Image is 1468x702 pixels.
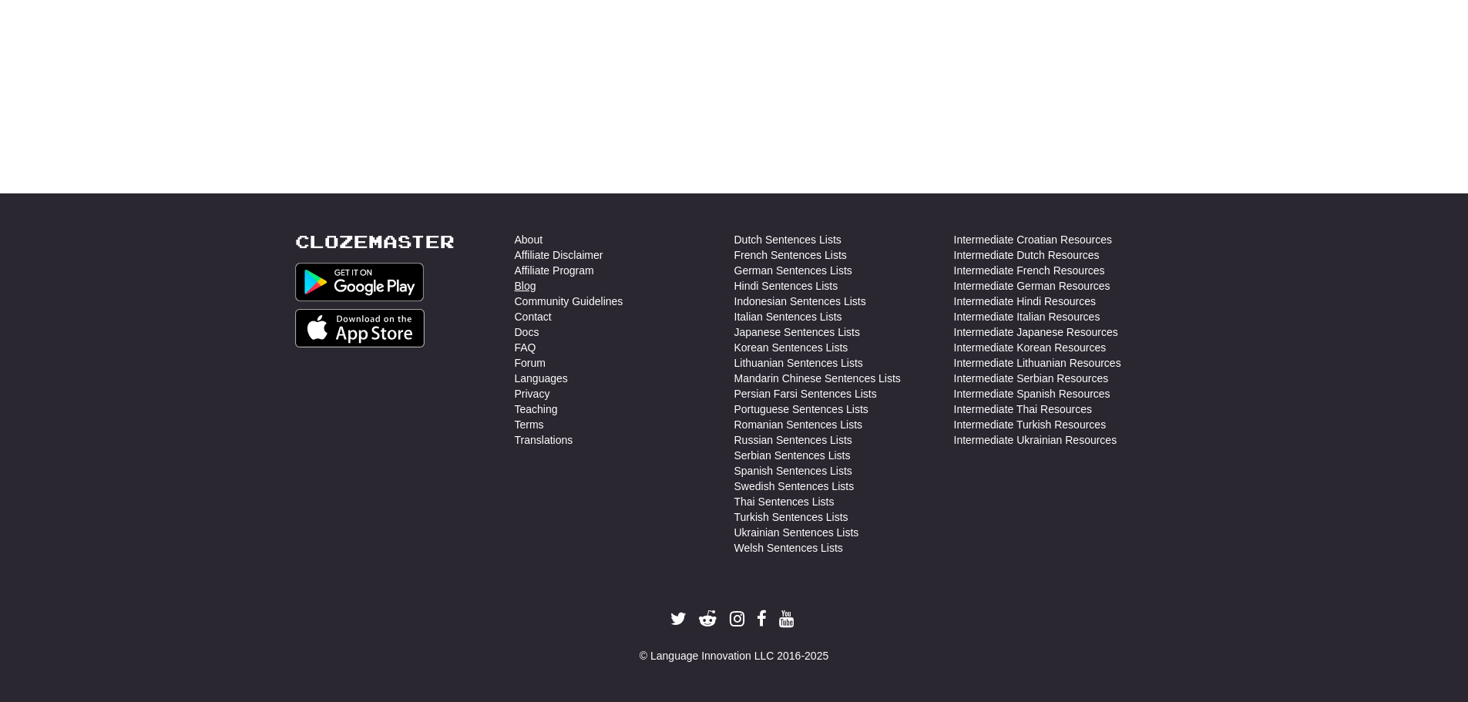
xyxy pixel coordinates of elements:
a: Intermediate French Resources [954,263,1105,278]
a: Intermediate Japanese Resources [954,324,1118,340]
a: Intermediate Thai Resources [954,401,1093,417]
a: Russian Sentences Lists [734,432,852,448]
a: German Sentences Lists [734,263,852,278]
a: Hindi Sentences Lists [734,278,838,294]
a: Translations [515,432,573,448]
a: Korean Sentences Lists [734,340,848,355]
a: Serbian Sentences Lists [734,448,851,463]
a: Ukrainian Sentences Lists [734,525,859,540]
a: Welsh Sentences Lists [734,540,843,556]
a: Thai Sentences Lists [734,494,835,509]
a: Intermediate German Resources [954,278,1110,294]
a: FAQ [515,340,536,355]
a: Languages [515,371,568,386]
a: Clozemaster [295,232,455,251]
img: Get it on App Store [295,309,425,348]
a: Japanese Sentences Lists [734,324,860,340]
a: Lithuanian Sentences Lists [734,355,863,371]
a: Community Guidelines [515,294,623,309]
a: Intermediate Serbian Resources [954,371,1109,386]
a: About [515,232,543,247]
a: Intermediate Lithuanian Resources [954,355,1121,371]
a: Affiliate Program [515,263,594,278]
a: French Sentences Lists [734,247,847,263]
a: Docs [515,324,539,340]
a: Intermediate Croatian Resources [954,232,1112,247]
a: Intermediate Dutch Resources [954,247,1100,263]
a: Turkish Sentences Lists [734,509,848,525]
a: Italian Sentences Lists [734,309,842,324]
a: Spanish Sentences Lists [734,463,852,479]
a: Teaching [515,401,558,417]
a: Contact [515,309,552,324]
a: Dutch Sentences Lists [734,232,841,247]
a: Terms [515,417,544,432]
a: Mandarin Chinese Sentences Lists [734,371,901,386]
a: Romanian Sentences Lists [734,417,863,432]
a: Indonesian Sentences Lists [734,294,866,309]
a: Affiliate Disclaimer [515,247,603,263]
a: Forum [515,355,546,371]
a: Intermediate Italian Resources [954,309,1100,324]
a: Blog [515,278,536,294]
a: Intermediate Spanish Resources [954,386,1110,401]
a: Intermediate Korean Resources [954,340,1107,355]
a: Intermediate Ukrainian Resources [954,432,1117,448]
a: Privacy [515,386,550,401]
a: Intermediate Hindi Resources [954,294,1096,309]
a: Swedish Sentences Lists [734,479,855,494]
a: Intermediate Turkish Resources [954,417,1107,432]
a: Persian Farsi Sentences Lists [734,386,877,401]
img: Get it on Google Play [295,263,425,301]
a: Portuguese Sentences Lists [734,401,868,417]
div: © Language Innovation LLC 2016-2025 [295,648,1174,663]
